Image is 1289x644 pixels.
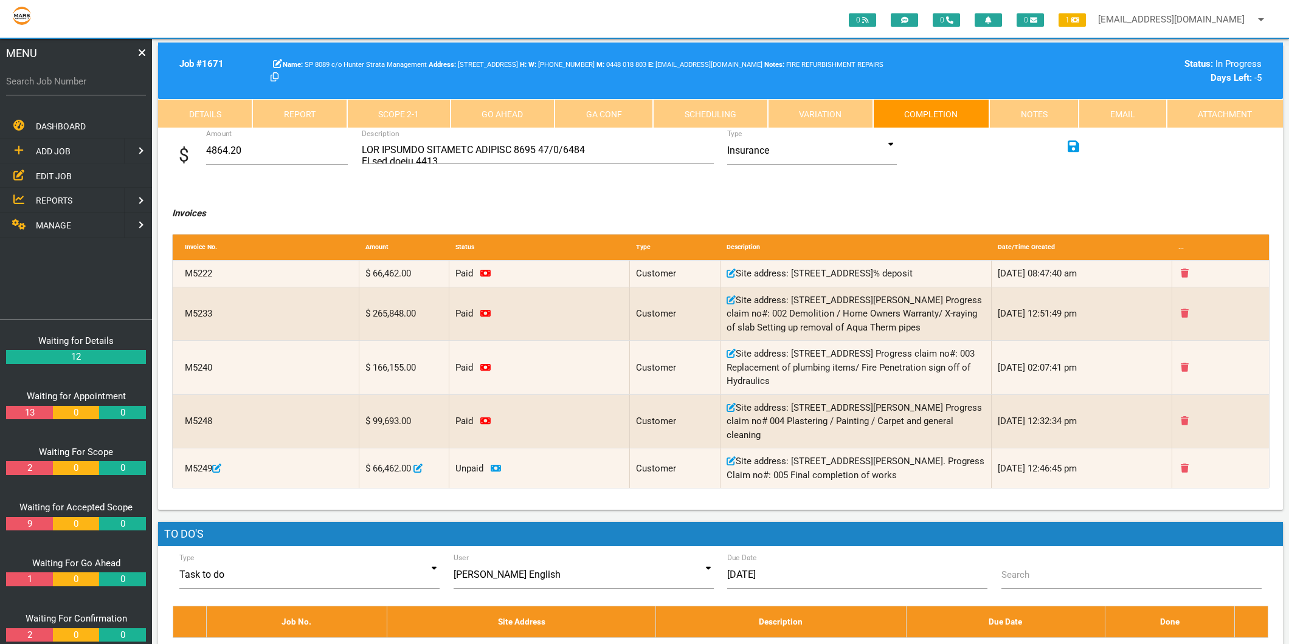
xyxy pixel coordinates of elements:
a: Waiting For Go Ahead [32,558,120,569]
a: GA Conf [555,99,653,128]
a: 0 [99,461,145,475]
label: User [454,552,469,563]
a: 0 [99,628,145,642]
label: Due Date [727,552,757,563]
span: DASHBOARD [36,122,86,131]
div: Customer [630,448,721,488]
a: Waiting For Confirmation [26,613,127,624]
div: M5240 [179,341,359,394]
span: $ [179,142,206,169]
span: 1 [1059,13,1086,27]
div: [DATE] 08:47:40 am [992,261,1172,287]
a: Click to Save. [1068,137,1080,157]
textarea: LOR IPSUMDO SITAMETC ADIPISC 8695 47/0/6484 El sed doeiu 4413 Tempo - Incididun utlaboreetd ma al... [362,137,714,164]
a: Variation [768,99,873,128]
div: Description [721,235,992,261]
div: Site address: [STREET_ADDRESS] Progress claim no#: 003 Replacement of plumbing items/ Fire Penetr... [721,341,992,394]
a: Notes [989,99,1079,128]
span: MANAGE [36,221,71,230]
a: 2 [6,461,52,475]
div: Invoice No. [179,235,359,261]
span: Invoice paid on 24/04/2025 [455,268,473,279]
label: Amount [206,128,320,139]
a: Waiting for Accepted Scope [19,502,133,513]
div: Customer [630,261,721,287]
b: Notes: [764,61,784,69]
b: M: [596,61,604,69]
a: Click to remove payment [480,308,491,319]
div: Site address: [STREET_ADDRESS]% deposit [721,261,992,287]
a: 0 [53,406,99,420]
label: Type [727,128,742,139]
a: 2 [6,628,52,642]
span: 0 [849,13,876,27]
div: $ 66,462.00 [359,448,450,488]
div: Site address: [STREET_ADDRESS][PERSON_NAME] Progress claim no# 004 Plastering / Painting / Carpet... [721,395,992,448]
div: M5248 [179,395,359,448]
b: E: [648,61,654,69]
a: 1 [6,572,52,586]
a: Click here copy customer information. [271,72,278,83]
div: Customer [630,287,721,341]
span: [EMAIL_ADDRESS][DOMAIN_NAME] [648,61,762,69]
a: Email [1079,99,1166,128]
div: Site address: [STREET_ADDRESS][PERSON_NAME] Progress claim no#: 002 Demolition / Home Owners Warr... [721,287,992,341]
th: Site Address [387,606,656,637]
a: 0 [99,517,145,531]
b: Job # 1671 [179,58,224,69]
a: Waiting for Details [38,335,114,346]
span: EDIT JOB [36,171,72,180]
a: 13 [6,406,52,420]
span: MENU [6,45,37,61]
th: Due Date [906,606,1105,637]
div: [DATE] 12:51:49 pm [992,287,1172,341]
b: H: [520,61,527,69]
a: Click to remove payment [480,416,491,426]
a: Waiting For Scope [39,447,113,457]
span: Invoice paid on 15/05/2025 [455,308,473,319]
div: M5249 [179,448,359,488]
div: $ 66,462.00 [359,261,450,287]
div: Customer [630,341,721,394]
label: Search Job Number [6,75,146,89]
th: Description [655,606,906,637]
div: Amount [359,235,450,261]
span: SP 8089 c/o Hunter Strata Management [283,61,427,69]
div: $ 166,155.00 [359,341,450,394]
div: M5222 [179,261,359,287]
a: Click to remove payment [480,268,491,279]
a: 9 [6,517,52,531]
a: 0 [53,461,99,475]
span: REPORTS [36,196,72,205]
a: 12 [6,350,146,364]
div: Site address: [STREET_ADDRESS][PERSON_NAME]. Progress Claim no#: 005 Final completion of works [721,448,992,488]
span: ADD JOB [36,146,71,156]
a: 0 [53,572,99,586]
span: [PHONE_NUMBER] [528,61,595,69]
div: M5233 [179,287,359,341]
a: Go Ahead [451,99,555,128]
th: Job No. [206,606,387,637]
b: W: [528,61,536,69]
div: Status [449,235,630,261]
label: Search [1001,568,1029,582]
a: Click to remove payment [480,362,491,373]
a: 0 [99,406,145,420]
span: 0 [933,13,960,27]
h1: To Do's [158,522,1283,546]
div: [DATE] 12:46:45 pm [992,448,1172,488]
a: Report [252,99,347,128]
span: [STREET_ADDRESS] [429,61,518,69]
div: Customer [630,395,721,448]
a: 0 [53,517,99,531]
span: Invoice paid on 02/07/2025 [455,362,473,373]
b: Status: [1184,58,1213,69]
div: [DATE] 12:32:34 pm [992,395,1172,448]
span: FIRE REFURBISHMENT REPAIRS [764,61,883,69]
div: Date/Time Created [992,235,1172,261]
a: Click to pay invoice [491,463,501,474]
a: 0 [53,628,99,642]
a: Scope 2-1 [347,99,451,128]
b: Name: [283,61,303,69]
a: Attachment [1167,99,1283,128]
